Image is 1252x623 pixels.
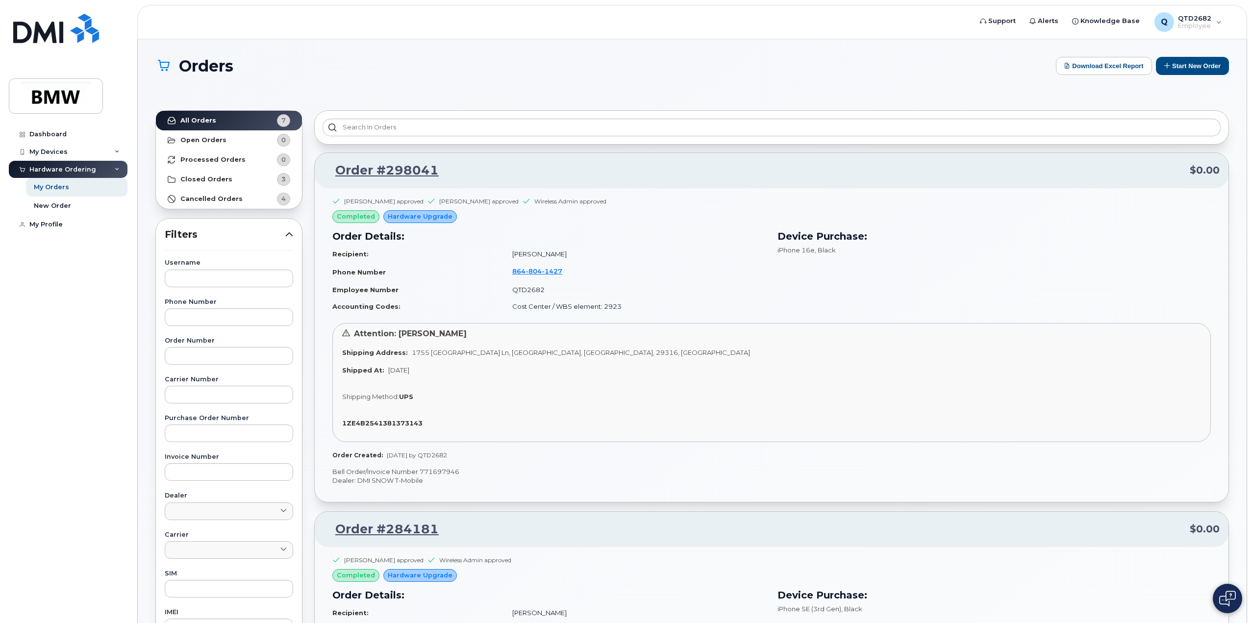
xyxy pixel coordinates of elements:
span: , Black [841,605,862,613]
strong: UPS [399,393,413,400]
button: Download Excel Report [1056,57,1152,75]
a: 8648041427 [512,267,574,275]
span: Orders [179,57,233,75]
a: Order #284181 [324,521,439,538]
label: Carrier Number [165,376,293,383]
h3: Device Purchase: [777,588,1211,602]
strong: Shipping Address: [342,349,408,356]
td: [PERSON_NAME] [503,604,766,622]
strong: 1ZE4B2541381373143 [342,419,423,427]
div: [PERSON_NAME] approved [439,197,519,205]
strong: All Orders [180,117,216,125]
label: Purchase Order Number [165,415,293,422]
label: Username [165,260,293,266]
a: Open Orders0 [156,130,302,150]
p: Dealer: DMI SNOW T-Mobile [332,476,1211,485]
span: $0.00 [1190,163,1220,177]
strong: Phone Number [332,268,386,276]
strong: Cancelled Orders [180,195,243,203]
span: completed [337,212,375,221]
p: Bell Order/Invoice Number 771697946 [332,467,1211,476]
h3: Device Purchase: [777,229,1211,244]
span: 864 [512,267,562,275]
span: [DATE] [388,366,409,374]
span: Hardware Upgrade [388,212,452,221]
a: Processed Orders0 [156,150,302,170]
td: [PERSON_NAME] [503,246,766,263]
span: [DATE] by QTD2682 [387,451,447,459]
td: QTD2682 [503,281,766,299]
input: Search in orders [323,119,1221,136]
strong: Shipped At: [342,366,384,374]
label: Carrier [165,532,293,538]
span: 3 [281,174,286,184]
button: Start New Order [1156,57,1229,75]
div: Wireless Admin approved [439,556,511,564]
img: Open chat [1219,591,1236,606]
label: Invoice Number [165,454,293,460]
a: Cancelled Orders4 [156,189,302,209]
span: 1427 [542,267,562,275]
label: SIM [165,571,293,577]
strong: Recipient: [332,250,369,258]
div: [PERSON_NAME] approved [344,197,424,205]
div: Wireless Admin approved [534,197,606,205]
h3: Order Details: [332,229,766,244]
span: 7 [281,116,286,125]
label: Dealer [165,493,293,499]
span: $0.00 [1190,522,1220,536]
label: Order Number [165,338,293,344]
span: 804 [526,267,542,275]
span: 1755 [GEOGRAPHIC_DATA] Ln, [GEOGRAPHIC_DATA], [GEOGRAPHIC_DATA], 29316, [GEOGRAPHIC_DATA] [412,349,750,356]
span: 0 [281,155,286,164]
label: IMEI [165,609,293,616]
h3: Order Details: [332,588,766,602]
div: [PERSON_NAME] approved [344,556,424,564]
strong: Accounting Codes: [332,302,401,310]
span: iPhone 16e [777,246,815,254]
span: iPhone SE (3rd Gen) [777,605,841,613]
a: All Orders7 [156,111,302,130]
strong: Closed Orders [180,175,232,183]
strong: Recipient: [332,609,369,617]
td: Cost Center / WBS element: 2923 [503,298,766,315]
label: Phone Number [165,299,293,305]
span: completed [337,571,375,580]
strong: Employee Number [332,286,399,294]
span: Hardware Upgrade [388,571,452,580]
strong: Processed Orders [180,156,246,164]
span: , Black [815,246,836,254]
a: 1ZE4B2541381373143 [342,419,426,427]
strong: Open Orders [180,136,226,144]
span: Filters [165,227,285,242]
span: Shipping Method: [342,393,399,400]
span: 0 [281,135,286,145]
strong: Order Created: [332,451,383,459]
span: Attention: [PERSON_NAME] [354,329,467,338]
span: 4 [281,194,286,203]
a: Order #298041 [324,162,439,179]
a: Closed Orders3 [156,170,302,189]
